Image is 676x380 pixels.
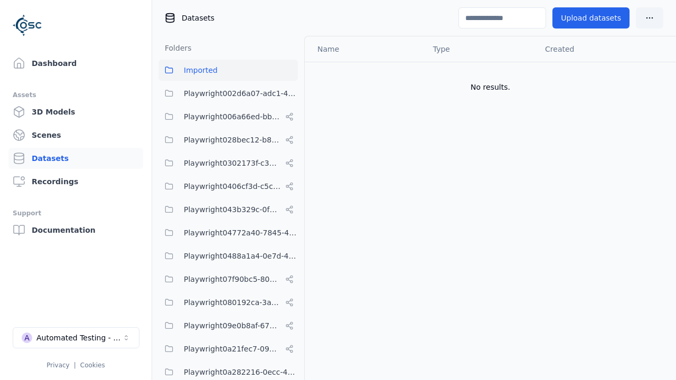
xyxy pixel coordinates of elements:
[13,89,139,101] div: Assets
[184,203,281,216] span: Playwright043b329c-0fea-4eef-a1dd-c1b85d96f68d
[158,199,298,220] button: Playwright043b329c-0fea-4eef-a1dd-c1b85d96f68d
[36,332,122,343] div: Automated Testing - Playwright
[8,171,143,192] a: Recordings
[537,36,659,62] th: Created
[184,64,218,77] span: Imported
[80,362,105,369] a: Cookies
[184,366,298,378] span: Playwright0a282216-0ecc-4192-904d-1db5382f43aa
[552,7,630,28] button: Upload datasets
[8,101,143,122] a: 3D Models
[46,362,69,369] a: Privacy
[158,43,192,53] h3: Folders
[184,110,281,123] span: Playwright006a66ed-bbfa-4b84-a6f2-8b03960da6f1
[184,226,298,239] span: Playwright04772a40-7845-40f2-bf94-f85d29927f9d
[184,250,298,262] span: Playwright0488a1a4-0e7d-4299-bdea-dd156cc484d6
[13,327,139,348] button: Select a workspace
[158,338,298,359] button: Playwright0a21fec7-093e-446e-ac90-feefe60349da
[158,315,298,336] button: Playwright09e0b8af-6797-487c-9a58-df45af994400
[182,13,214,23] span: Datasets
[13,207,139,220] div: Support
[184,134,281,146] span: Playwright028bec12-b853-4041-8716-f34111cdbd0b
[158,269,298,290] button: Playwright07f90bc5-80d1-4d58-862e-051c9f56b799
[8,148,143,169] a: Datasets
[158,222,298,243] button: Playwright04772a40-7845-40f2-bf94-f85d29927f9d
[8,220,143,241] a: Documentation
[305,36,425,62] th: Name
[158,292,298,313] button: Playwright080192ca-3ab8-4170-8689-2c2dffafb10d
[184,296,281,309] span: Playwright080192ca-3ab8-4170-8689-2c2dffafb10d
[184,343,281,355] span: Playwright0a21fec7-093e-446e-ac90-feefe60349da
[158,129,298,150] button: Playwright028bec12-b853-4041-8716-f34111cdbd0b
[158,153,298,174] button: Playwright0302173f-c313-40eb-a2c1-2f14b0f3806f
[158,176,298,197] button: Playwright0406cf3d-c5c6-4809-a891-d4d7aaf60441
[74,362,76,369] span: |
[158,106,298,127] button: Playwright006a66ed-bbfa-4b84-a6f2-8b03960da6f1
[425,36,537,62] th: Type
[184,319,281,332] span: Playwright09e0b8af-6797-487c-9a58-df45af994400
[13,11,42,40] img: Logo
[22,332,32,343] div: A
[184,273,281,286] span: Playwright07f90bc5-80d1-4d58-862e-051c9f56b799
[158,83,298,104] button: Playwright002d6a07-adc1-4c24-b05e-c31b39d5c727
[184,157,281,169] span: Playwright0302173f-c313-40eb-a2c1-2f14b0f3806f
[158,245,298,267] button: Playwright0488a1a4-0e7d-4299-bdea-dd156cc484d6
[184,180,281,193] span: Playwright0406cf3d-c5c6-4809-a891-d4d7aaf60441
[8,53,143,74] a: Dashboard
[305,62,676,112] td: No results.
[8,125,143,146] a: Scenes
[158,60,298,81] button: Imported
[184,87,298,100] span: Playwright002d6a07-adc1-4c24-b05e-c31b39d5c727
